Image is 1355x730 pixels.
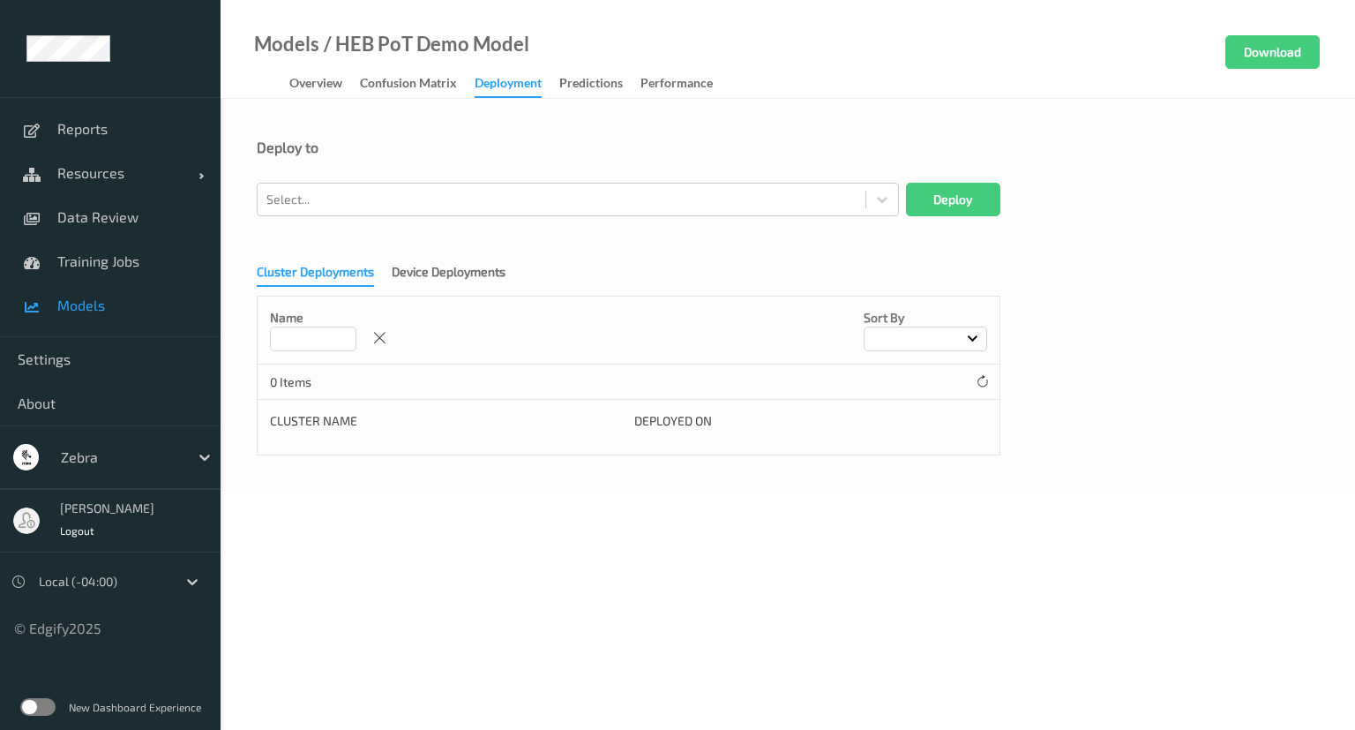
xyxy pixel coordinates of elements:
[640,71,730,96] a: Performance
[559,71,640,96] a: Predictions
[257,264,392,279] a: Cluster Deployments
[864,309,987,327] p: Sort by
[475,74,542,98] div: Deployment
[270,412,622,430] div: Cluster Name
[289,74,342,96] div: Overview
[640,74,713,96] div: Performance
[475,71,559,98] a: Deployment
[254,35,319,53] a: Models
[559,74,623,96] div: Predictions
[270,373,402,391] p: 0 Items
[392,263,505,285] div: Device Deployments
[1225,35,1320,69] button: Download
[257,263,374,287] div: Cluster Deployments
[360,74,457,96] div: Confusion matrix
[289,71,360,96] a: Overview
[392,264,523,279] a: Device Deployments
[270,309,356,327] p: Name
[906,183,1000,216] button: Deploy
[634,412,986,430] div: Deployed on
[257,139,1319,156] div: Deploy to
[360,71,475,96] a: Confusion matrix
[319,35,529,53] div: / HEB PoT Demo Model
